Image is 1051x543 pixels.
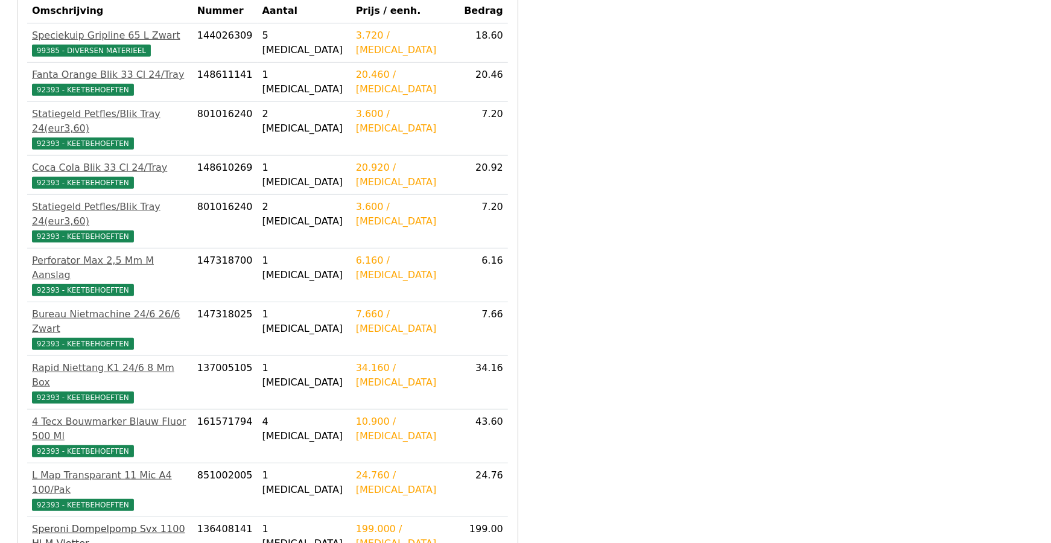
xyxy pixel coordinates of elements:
td: 20.92 [459,156,508,195]
div: 1 [MEDICAL_DATA] [262,253,346,282]
td: 7.20 [459,102,508,156]
div: 34.160 / [MEDICAL_DATA] [356,361,455,390]
span: 92393 - KEETBEHOEFTEN [32,445,134,457]
div: L Map Transparant 11 Mic A4 100/Pak [32,468,188,497]
div: 1 [MEDICAL_DATA] [262,68,346,97]
td: 137005105 [192,356,258,410]
td: 18.60 [459,24,508,63]
div: 1 [MEDICAL_DATA] [262,307,346,336]
td: 34.16 [459,356,508,410]
td: 801016240 [192,102,258,156]
td: 148611141 [192,63,258,102]
td: 851002005 [192,463,258,517]
div: 3.600 / [MEDICAL_DATA] [356,200,455,229]
div: 20.920 / [MEDICAL_DATA] [356,160,455,189]
a: Bureau Nietmachine 24/6 26/6 Zwart92393 - KEETBEHOEFTEN [32,307,188,351]
td: 43.60 [459,410,508,463]
div: Speciekuip Gripline 65 L Zwart [32,28,188,43]
div: 3.600 / [MEDICAL_DATA] [356,107,455,136]
div: 2 [MEDICAL_DATA] [262,200,346,229]
span: 92393 - KEETBEHOEFTEN [32,499,134,511]
a: Coca Cola Blik 33 Cl 24/Tray92393 - KEETBEHOEFTEN [32,160,188,189]
div: Coca Cola Blik 33 Cl 24/Tray [32,160,188,175]
div: 10.900 / [MEDICAL_DATA] [356,414,455,443]
td: 7.66 [459,302,508,356]
a: L Map Transparant 11 Mic A4 100/Pak92393 - KEETBEHOEFTEN [32,468,188,512]
td: 147318025 [192,302,258,356]
a: Statiegeld Petfles/Blik Tray 24(eur3,60)92393 - KEETBEHOEFTEN [32,107,188,150]
div: 2 [MEDICAL_DATA] [262,107,346,136]
div: 20.460 / [MEDICAL_DATA] [356,68,455,97]
td: 24.76 [459,463,508,517]
div: 24.760 / [MEDICAL_DATA] [356,468,455,497]
a: 4 Tecx Bouwmarker Blauw Fluor 500 Ml92393 - KEETBEHOEFTEN [32,414,188,458]
div: Statiegeld Petfles/Blik Tray 24(eur3,60) [32,200,188,229]
div: 6.160 / [MEDICAL_DATA] [356,253,455,282]
td: 148610269 [192,156,258,195]
a: Rapid Niettang K1 24/6 8 Mm Box92393 - KEETBEHOEFTEN [32,361,188,404]
div: 7.660 / [MEDICAL_DATA] [356,307,455,336]
td: 801016240 [192,195,258,249]
a: Speciekuip Gripline 65 L Zwart99385 - DIVERSEN MATERIEEL [32,28,188,57]
td: 147318700 [192,249,258,302]
td: 161571794 [192,410,258,463]
div: 1 [MEDICAL_DATA] [262,160,346,189]
div: Perforator Max 2,5 Mm M Aanslag [32,253,188,282]
div: 5 [MEDICAL_DATA] [262,28,346,57]
span: 92393 - KEETBEHOEFTEN [32,230,134,243]
span: 92393 - KEETBEHOEFTEN [32,177,134,189]
div: 4 Tecx Bouwmarker Blauw Fluor 500 Ml [32,414,188,443]
a: Fanta Orange Blik 33 Cl 24/Tray92393 - KEETBEHOEFTEN [32,68,188,97]
a: Perforator Max 2,5 Mm M Aanslag92393 - KEETBEHOEFTEN [32,253,188,297]
td: 7.20 [459,195,508,249]
span: 92393 - KEETBEHOEFTEN [32,284,134,296]
div: Statiegeld Petfles/Blik Tray 24(eur3,60) [32,107,188,136]
div: 4 [MEDICAL_DATA] [262,414,346,443]
div: Rapid Niettang K1 24/6 8 Mm Box [32,361,188,390]
td: 6.16 [459,249,508,302]
span: 92393 - KEETBEHOEFTEN [32,138,134,150]
div: 1 [MEDICAL_DATA] [262,468,346,497]
div: 1 [MEDICAL_DATA] [262,361,346,390]
span: 92393 - KEETBEHOEFTEN [32,392,134,404]
div: Bureau Nietmachine 24/6 26/6 Zwart [32,307,188,336]
span: 99385 - DIVERSEN MATERIEEL [32,45,151,57]
div: Fanta Orange Blik 33 Cl 24/Tray [32,68,188,82]
td: 144026309 [192,24,258,63]
span: 92393 - KEETBEHOEFTEN [32,84,134,96]
td: 20.46 [459,63,508,102]
a: Statiegeld Petfles/Blik Tray 24(eur3,60)92393 - KEETBEHOEFTEN [32,200,188,243]
div: 3.720 / [MEDICAL_DATA] [356,28,455,57]
span: 92393 - KEETBEHOEFTEN [32,338,134,350]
